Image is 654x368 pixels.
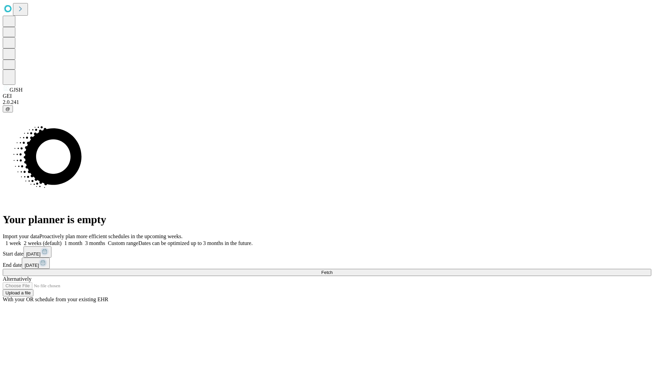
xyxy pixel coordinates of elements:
span: Fetch [321,270,332,275]
span: [DATE] [25,263,39,268]
span: @ [5,106,10,111]
button: [DATE] [22,258,50,269]
button: Upload a file [3,289,33,296]
div: GEI [3,93,651,99]
span: 3 months [85,240,105,246]
span: Import your data [3,233,40,239]
div: 2.0.241 [3,99,651,105]
button: Fetch [3,269,651,276]
span: 1 month [64,240,82,246]
span: 1 week [5,240,21,246]
span: Custom range [108,240,138,246]
div: End date [3,258,651,269]
span: Proactively plan more efficient schedules in the upcoming weeks. [40,233,183,239]
button: @ [3,105,13,112]
button: [DATE] [24,246,51,258]
div: Start date [3,246,651,258]
span: With your OR schedule from your existing EHR [3,296,108,302]
span: GJSH [10,87,22,93]
span: [DATE] [26,251,41,257]
span: Alternatively [3,276,31,282]
span: Dates can be optimized up to 3 months in the future. [138,240,252,246]
span: 2 weeks (default) [24,240,62,246]
h1: Your planner is empty [3,213,651,226]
